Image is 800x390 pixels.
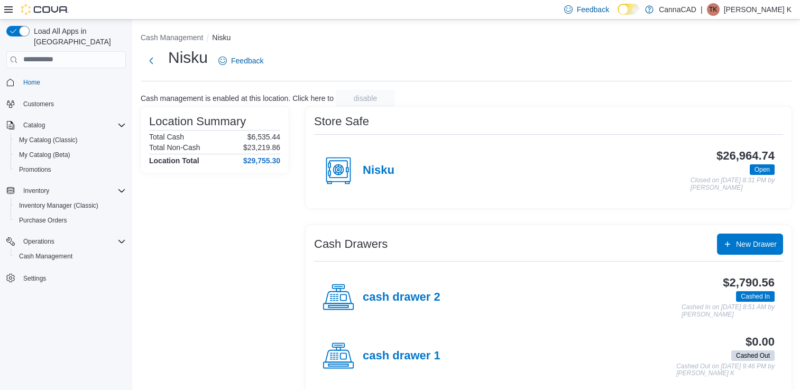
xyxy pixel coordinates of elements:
[19,76,44,89] a: Home
[30,26,126,47] span: Load All Apps in [GEOGRAPHIC_DATA]
[314,115,369,128] h3: Store Safe
[243,143,280,152] p: $23,219.86
[716,150,775,162] h3: $26,964.74
[247,133,280,141] p: $6,535.44
[168,47,208,68] h1: Nisku
[19,136,78,144] span: My Catalog (Classic)
[19,201,98,210] span: Inventory Manager (Classic)
[15,148,75,161] a: My Catalog (Beta)
[577,4,609,15] span: Feedback
[23,237,54,246] span: Operations
[15,148,126,161] span: My Catalog (Beta)
[231,55,263,66] span: Feedback
[336,90,395,107] button: disable
[19,216,67,225] span: Purchase Orders
[23,121,45,129] span: Catalog
[11,133,130,147] button: My Catalog (Classic)
[731,350,775,361] span: Cashed Out
[19,98,58,110] a: Customers
[19,235,59,248] button: Operations
[755,165,770,174] span: Open
[19,235,126,248] span: Operations
[149,143,200,152] h6: Total Non-Cash
[23,274,46,283] span: Settings
[736,291,775,302] span: Cashed In
[149,156,199,165] h4: Location Total
[23,78,40,87] span: Home
[11,162,130,177] button: Promotions
[363,164,394,178] h4: Nisku
[141,50,162,71] button: Next
[2,234,130,249] button: Operations
[15,250,77,263] a: Cash Management
[141,32,792,45] nav: An example of EuiBreadcrumbs
[23,187,49,195] span: Inventory
[15,199,103,212] a: Inventory Manager (Classic)
[2,75,130,90] button: Home
[19,76,126,89] span: Home
[15,214,126,227] span: Purchase Orders
[21,4,69,15] img: Cova
[11,147,130,162] button: My Catalog (Beta)
[19,271,126,284] span: Settings
[709,3,717,16] span: TK
[701,3,703,16] p: |
[750,164,775,175] span: Open
[676,363,775,377] p: Cashed Out on [DATE] 9:46 PM by [PERSON_NAME] K
[19,119,126,132] span: Catalog
[19,119,49,132] button: Catalog
[618,4,640,15] input: Dark Mode
[212,33,231,42] button: Nisku
[2,118,130,133] button: Catalog
[11,198,130,213] button: Inventory Manager (Classic)
[15,214,71,227] a: Purchase Orders
[736,351,770,360] span: Cashed Out
[19,184,126,197] span: Inventory
[15,199,126,212] span: Inventory Manager (Classic)
[19,252,72,261] span: Cash Management
[214,50,268,71] a: Feedback
[724,3,792,16] p: [PERSON_NAME] K
[19,97,126,110] span: Customers
[243,156,280,165] h4: $29,755.30
[741,292,770,301] span: Cashed In
[19,151,70,159] span: My Catalog (Beta)
[314,238,388,250] h3: Cash Drawers
[363,349,440,363] h4: cash drawer 1
[15,163,126,176] span: Promotions
[149,133,184,141] h6: Total Cash
[19,272,50,285] a: Settings
[691,177,775,191] p: Closed on [DATE] 8:31 PM by [PERSON_NAME]
[682,304,775,318] p: Cashed In on [DATE] 8:51 AM by [PERSON_NAME]
[363,291,440,304] h4: cash drawer 2
[717,234,783,255] button: New Drawer
[15,250,126,263] span: Cash Management
[2,96,130,112] button: Customers
[141,33,203,42] button: Cash Management
[19,165,51,174] span: Promotions
[11,213,130,228] button: Purchase Orders
[15,163,56,176] a: Promotions
[354,93,377,104] span: disable
[707,3,720,16] div: Tricia K
[15,134,126,146] span: My Catalog (Classic)
[723,276,775,289] h3: $2,790.56
[15,134,82,146] a: My Catalog (Classic)
[736,239,777,249] span: New Drawer
[149,115,246,128] h3: Location Summary
[659,3,696,16] p: CannaCAD
[2,183,130,198] button: Inventory
[141,94,334,103] p: Cash management is enabled at this location. Click here to
[19,184,53,197] button: Inventory
[23,100,54,108] span: Customers
[2,270,130,285] button: Settings
[746,336,775,348] h3: $0.00
[11,249,130,264] button: Cash Management
[6,70,126,313] nav: Complex example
